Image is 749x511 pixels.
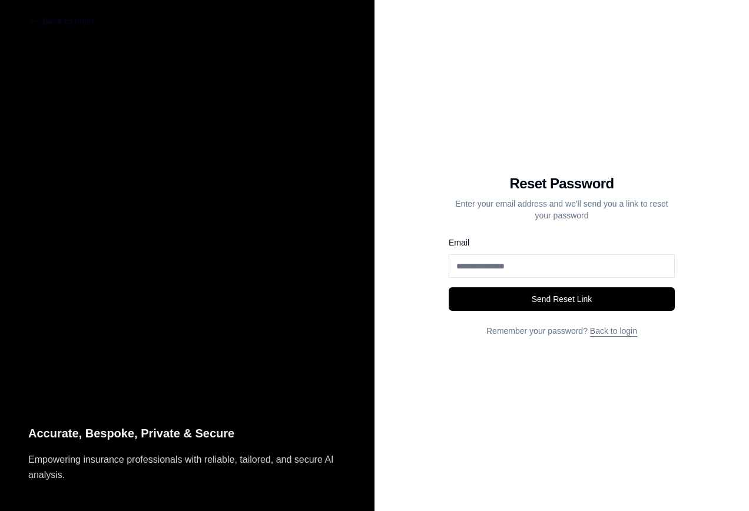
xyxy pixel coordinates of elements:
[449,174,675,193] h1: Reset Password
[449,238,469,247] label: Email
[449,287,675,311] button: Send Reset Link
[449,198,675,221] p: Enter your email address and we'll send you a link to reset your password
[590,326,637,336] a: Back to login
[19,9,104,33] button: Back to login
[28,424,346,443] p: Accurate, Bespoke, Private & Secure
[449,325,675,337] p: Remember your password?
[28,452,346,483] p: Empowering insurance professionals with reliable, tailored, and secure AI analysis.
